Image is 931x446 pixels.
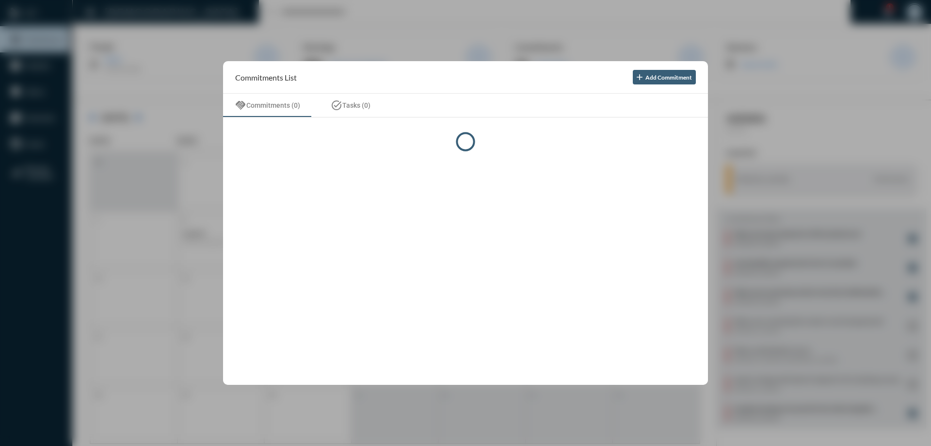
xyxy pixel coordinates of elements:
[246,101,300,109] span: Commitments (0)
[235,99,246,111] mat-icon: handshake
[235,73,297,82] h2: Commitments List
[331,99,342,111] mat-icon: task_alt
[342,101,370,109] span: Tasks (0)
[633,70,696,84] button: Add Commitment
[635,72,644,82] mat-icon: add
